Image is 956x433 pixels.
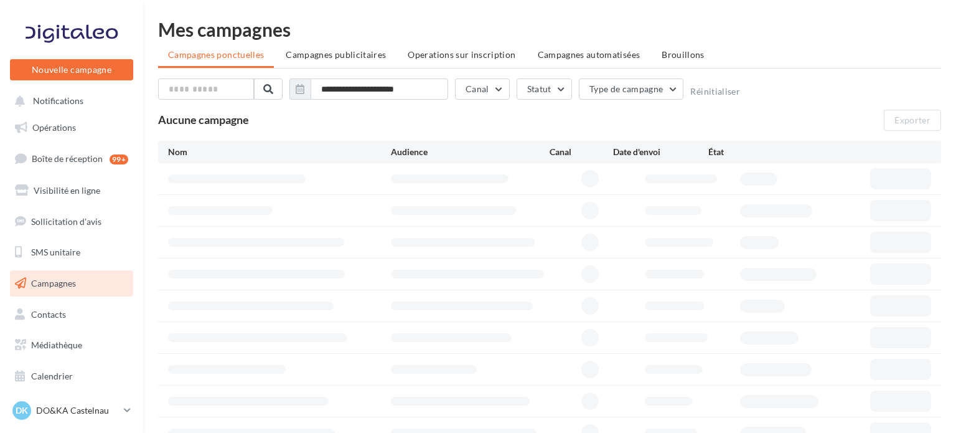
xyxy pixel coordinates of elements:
[286,49,386,60] span: Campagnes publicitaires
[517,79,572,100] button: Statut
[32,122,76,133] span: Opérations
[7,302,136,328] a: Contacts
[32,153,103,164] span: Boîte de réception
[10,399,133,422] a: DK DO&KA Castelnau
[455,79,510,100] button: Canal
[158,20,941,39] div: Mes campagnes
[391,146,550,158] div: Audience
[708,146,804,158] div: État
[31,216,101,226] span: Sollicitation d'avis
[158,113,249,126] span: Aucune campagne
[613,146,708,158] div: Date d'envoi
[31,309,66,320] span: Contacts
[10,59,133,80] button: Nouvelle campagne
[31,371,73,381] span: Calendrier
[7,115,136,141] a: Opérations
[31,247,80,257] span: SMS unitaire
[7,270,136,297] a: Campagnes
[690,87,740,97] button: Réinitialiser
[36,404,119,417] p: DO&KA Castelnau
[7,332,136,358] a: Médiathèque
[110,155,128,164] div: 99+
[579,79,684,100] button: Type de campagne
[884,110,941,131] button: Exporter
[16,404,28,417] span: DK
[550,146,613,158] div: Canal
[33,96,83,107] span: Notifications
[538,49,640,60] span: Campagnes automatisées
[7,363,136,389] a: Calendrier
[34,185,100,196] span: Visibilité en ligne
[662,49,705,60] span: Brouillons
[408,49,515,60] span: Operations sur inscription
[31,278,76,288] span: Campagnes
[7,239,136,265] a: SMS unitaire
[7,209,136,235] a: Sollicitation d'avis
[168,146,391,158] div: Nom
[7,178,136,204] a: Visibilité en ligne
[31,340,82,350] span: Médiathèque
[7,145,136,172] a: Boîte de réception99+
